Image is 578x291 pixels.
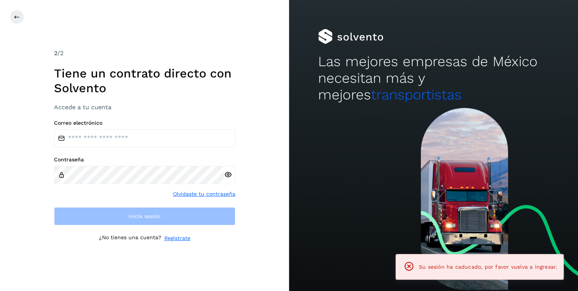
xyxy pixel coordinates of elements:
[128,214,161,219] span: Inicia sesión
[419,264,557,270] span: Su sesión ha caducado, por favor vuelva a ingresar.
[54,207,235,225] button: Inicia sesión
[54,49,235,58] div: /2
[54,156,235,163] label: Contraseña
[54,120,235,126] label: Correo electrónico
[54,50,57,57] span: 2
[99,234,161,242] p: ¿No tienes una cuenta?
[54,66,235,95] h1: Tiene un contrato directo con Solvento
[164,234,190,242] a: Regístrate
[173,190,235,198] a: Olvidaste tu contraseña
[54,104,235,111] h3: Accede a tu cuenta
[371,87,462,103] span: transportistas
[318,53,549,104] h2: Las mejores empresas de México necesitan más y mejores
